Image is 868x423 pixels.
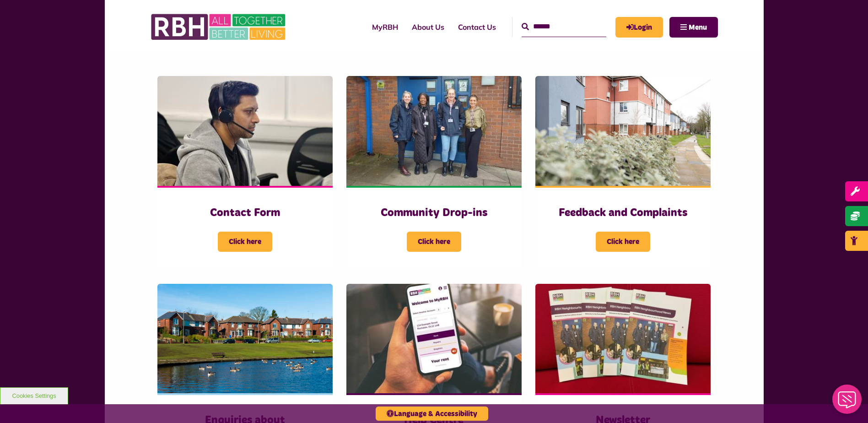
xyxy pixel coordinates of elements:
h3: Contact Form [176,206,314,220]
img: Dewhirst Rd 03 [157,284,333,394]
h3: Feedback and Complaints [554,206,692,220]
img: Myrbh Man Wth Mobile Correct [346,284,522,394]
button: Navigation [669,17,718,38]
span: Click here [596,232,650,252]
img: RBH [151,9,288,45]
img: SAZMEDIA RBH 22FEB24 97 [535,76,711,186]
a: Contact Us [451,15,503,39]
span: Click here [218,232,272,252]
a: Feedback and Complaints Click here [535,76,711,270]
a: Community Drop-ins Click here [346,76,522,270]
a: Contact Form Click here [157,76,333,270]
h3: Community Drop-ins [365,206,503,220]
span: Menu [689,24,707,31]
span: Click here [407,232,461,252]
img: RBH Newsletter Copies [535,284,711,394]
img: Heywood Drop In 2024 [346,76,522,186]
button: Language & Accessibility [376,407,488,421]
input: Search [522,17,606,37]
img: Contact Centre February 2024 (4) [157,76,333,186]
a: MyRBH [365,15,405,39]
a: About Us [405,15,451,39]
a: MyRBH [615,17,663,38]
iframe: Netcall Web Assistant for live chat [827,382,868,423]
